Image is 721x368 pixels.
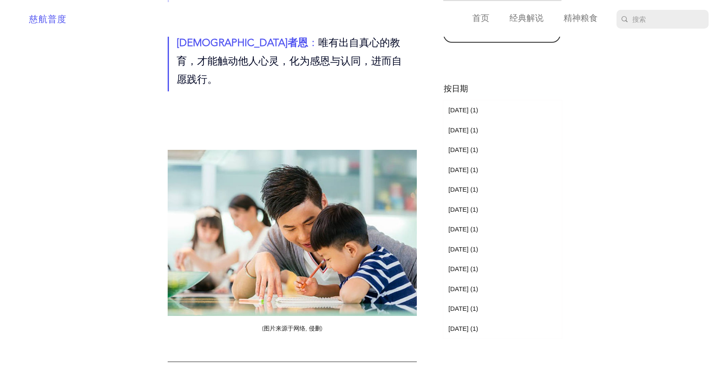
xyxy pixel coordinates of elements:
a: [DATE] [443,120,562,140]
p: 精神粮食 [559,12,602,25]
span: [DATE] [448,324,478,334]
span: ： [308,36,318,49]
span: (1) [470,186,478,193]
span: [DATE] [448,126,478,135]
a: [DATE] [443,239,562,260]
a: [DATE] [443,160,562,180]
input: 搜索 [632,10,691,29]
nav: 網址 [459,12,604,25]
a: [DATE] [443,180,562,200]
span: (1) [470,126,478,134]
span: [DATE] [448,185,478,195]
span: (1) [470,206,478,213]
a: [DATE] [443,319,562,339]
a: [DATE] [443,200,562,220]
span: [DATE] [448,165,478,175]
p: 首页 [468,12,494,25]
span: (1) [470,265,478,272]
a: [DATE] [443,100,562,120]
span: (1) [470,166,478,173]
span: (1) [470,225,478,233]
span: [DATE] [448,225,478,234]
img: (图片来源于网络, 侵删) [168,150,417,316]
nav: 封存 [443,100,562,339]
span: 唯有出自真心的教育，才能触动他人心灵，化为感恩与认同，进而自愿践行。 [177,36,402,85]
a: 首页 [459,12,496,25]
span: [DATE] [448,264,478,274]
a: [DATE] [443,259,562,279]
span: [DATE] [448,284,478,294]
span: (1) [470,305,478,312]
span: (1) [470,245,478,253]
span: [DATE] [448,205,478,215]
a: [DATE] [443,299,562,319]
a: 经典解说 [496,12,550,25]
span: [DATE] [448,304,478,314]
span: (1) [470,325,478,332]
span: 按日期 [444,85,468,93]
span: [DATE] [448,245,478,254]
p: 经典解说 [505,12,548,25]
a: [DATE] [443,219,562,239]
span: (图片来源于网络, 侵删) [262,324,323,332]
a: [DATE] [443,279,562,299]
span: [DATE] [448,145,478,155]
span: [DATE] [448,105,478,115]
a: 慈航普度 [29,15,67,24]
span: (1) [470,106,478,114]
a: 精神粮食 [550,12,604,25]
span: (1) [470,285,478,292]
span: [DEMOGRAPHIC_DATA]者恩 [177,36,308,49]
a: [DATE] [443,140,562,160]
span: (1) [470,146,478,153]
